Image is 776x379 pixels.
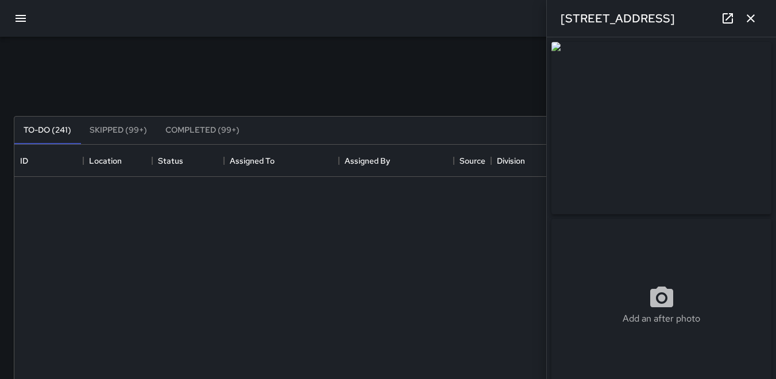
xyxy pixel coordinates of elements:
[454,145,491,177] div: Source
[491,145,563,177] div: Division
[14,117,80,144] button: To-Do (241)
[460,145,485,177] div: Source
[83,145,152,177] div: Location
[497,145,525,177] div: Division
[89,145,122,177] div: Location
[230,145,275,177] div: Assigned To
[14,145,83,177] div: ID
[152,145,224,177] div: Status
[156,117,249,144] button: Completed (99+)
[339,145,454,177] div: Assigned By
[80,117,156,144] button: Skipped (99+)
[158,145,183,177] div: Status
[224,145,339,177] div: Assigned To
[20,145,28,177] div: ID
[345,145,390,177] div: Assigned By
